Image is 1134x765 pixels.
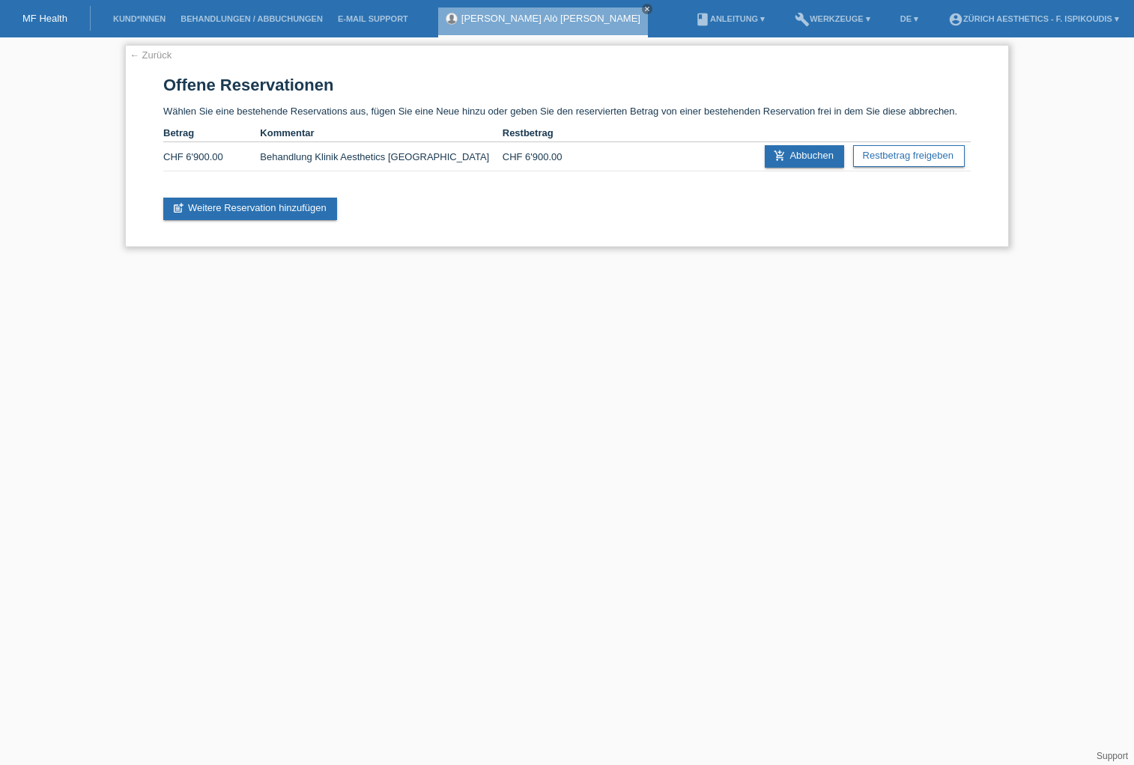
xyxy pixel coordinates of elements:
h1: Offene Reservationen [163,76,971,94]
a: E-Mail Support [330,14,416,23]
th: Betrag [163,124,260,142]
th: Restbetrag [503,124,599,142]
a: DE ▾ [893,14,926,23]
i: build [795,12,810,27]
i: book [695,12,710,27]
div: Wählen Sie eine bestehende Reservations aus, fügen Sie eine Neue hinzu oder geben Sie den reservi... [125,45,1009,247]
a: account_circleZürich Aesthetics - F. Ispikoudis ▾ [941,14,1127,23]
a: ← Zurück [130,49,172,61]
a: MF Health [22,13,67,24]
td: CHF 6'900.00 [163,142,260,171]
i: post_add [172,202,184,214]
a: buildWerkzeuge ▾ [787,14,878,23]
a: Behandlungen / Abbuchungen [173,14,330,23]
a: add_shopping_cartAbbuchen [765,145,844,168]
i: account_circle [948,12,963,27]
th: Kommentar [260,124,502,142]
i: add_shopping_cart [774,150,786,162]
td: CHF 6'900.00 [503,142,599,171]
a: Kund*innen [106,14,173,23]
td: Behandlung Klinik Aesthetics [GEOGRAPHIC_DATA] [260,142,502,171]
a: Restbetrag freigeben [853,145,965,167]
a: post_addWeitere Reservation hinzufügen [163,198,337,220]
i: close [643,5,651,13]
a: [PERSON_NAME] Alò [PERSON_NAME] [461,13,640,24]
a: bookAnleitung ▾ [688,14,772,23]
a: Support [1097,751,1128,761]
a: close [642,4,652,14]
